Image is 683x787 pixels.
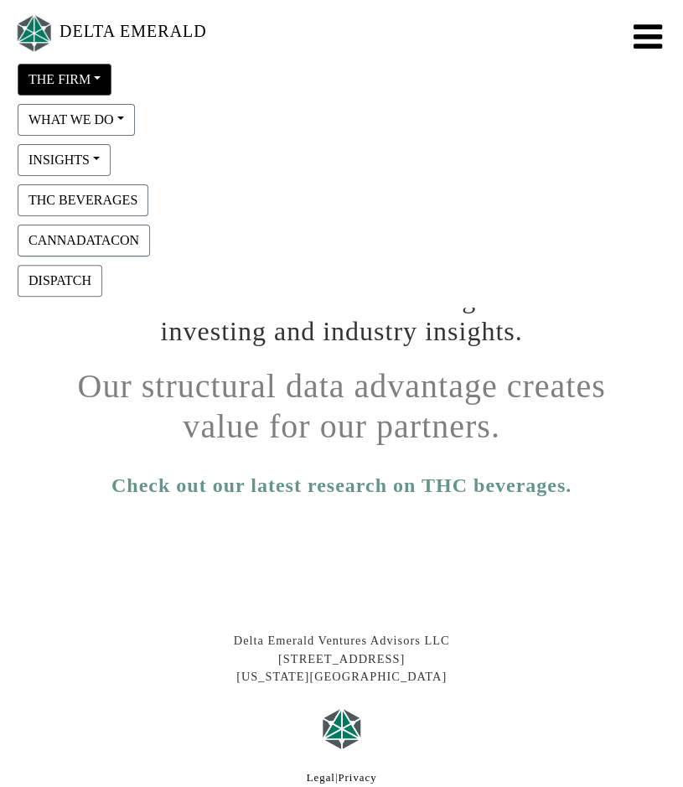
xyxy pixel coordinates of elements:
[338,772,376,784] a: Privacy
[317,703,367,753] img: Logo
[18,104,135,136] button: WHAT WE DO
[111,470,572,500] a: Check out our latest research on THC beverages.
[18,265,102,297] button: DISPATCH
[53,270,631,347] h1: Delta Emerald is a leader in intelligent cannabis investing and industry insights.
[13,272,106,286] a: DISPATCH
[307,772,335,784] a: Legal
[13,231,154,246] a: CANNADATACON
[18,225,150,256] button: CANNADATACON
[18,64,111,96] button: THE FIRM
[18,144,111,176] button: INSIGHTS
[623,16,670,49] button: Toggle navigation
[13,7,207,60] a: DELTA EMERALD
[40,770,644,786] div: |
[40,632,644,686] div: Delta Emerald Ventures Advisors LLC [STREET_ADDRESS] [US_STATE][GEOGRAPHIC_DATA]
[13,191,153,205] a: THC BEVERAGES
[18,184,148,216] button: THC BEVERAGES
[53,354,631,447] h1: Our structural data advantage creates value for our partners.
[13,11,55,55] img: Logo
